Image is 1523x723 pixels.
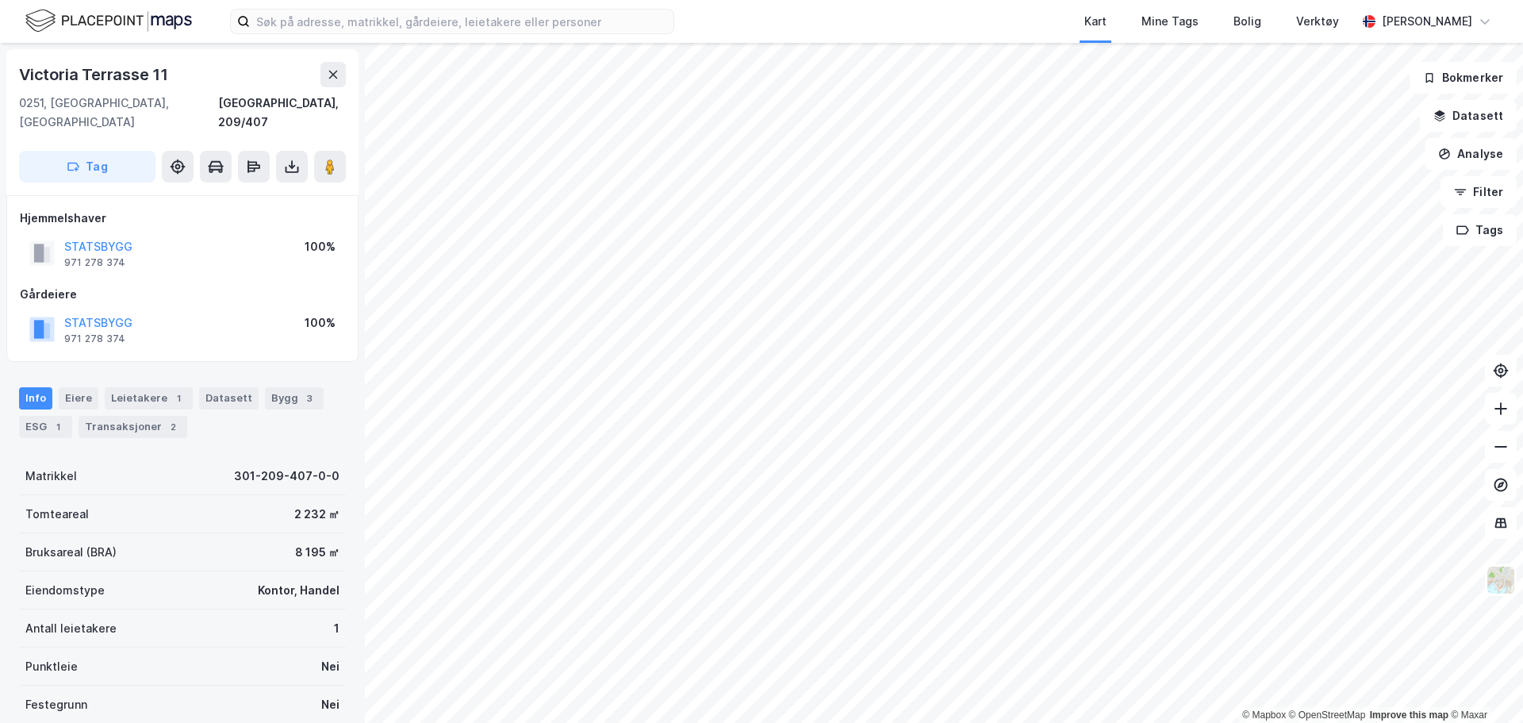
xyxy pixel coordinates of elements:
a: Improve this map [1370,710,1448,721]
div: 1 [171,390,186,406]
img: logo.f888ab2527a4732fd821a326f86c7f29.svg [25,7,192,35]
div: 8 195 ㎡ [295,543,340,562]
div: 1 [50,419,66,435]
div: 971 278 374 [64,333,125,345]
div: Kontor, Handel [258,581,340,600]
div: Mine Tags [1141,12,1199,31]
div: Victoria Terrasse 11 [19,62,171,87]
div: Antall leietakere [25,619,117,638]
button: Filter [1441,176,1517,208]
div: ESG [19,416,72,438]
button: Analyse [1425,138,1517,170]
div: [GEOGRAPHIC_DATA], 209/407 [218,94,346,132]
div: 1 [334,619,340,638]
div: 0251, [GEOGRAPHIC_DATA], [GEOGRAPHIC_DATA] [19,94,218,132]
div: Bolig [1233,12,1261,31]
div: [PERSON_NAME] [1382,12,1472,31]
div: Datasett [199,387,259,410]
img: Z [1486,565,1516,595]
div: Nei [321,695,340,714]
div: 2 232 ㎡ [294,505,340,524]
div: 2 [165,419,181,435]
div: 301-209-407-0-0 [234,467,340,486]
div: Transaksjoner [79,416,187,438]
div: Gårdeiere [20,285,345,304]
a: Mapbox [1242,710,1286,721]
div: Bruksareal (BRA) [25,543,117,562]
button: Tags [1443,214,1517,246]
div: Leietakere [105,387,193,410]
a: OpenStreetMap [1289,710,1366,721]
iframe: Chat Widget [1444,647,1523,723]
div: Tomteareal [25,505,89,524]
div: 3 [301,390,317,406]
div: 971 278 374 [64,256,125,269]
div: Kart [1084,12,1107,31]
div: 100% [305,237,336,256]
div: Punktleie [25,657,78,676]
div: Info [19,387,52,410]
div: Matrikkel [25,467,77,486]
div: Hjemmelshaver [20,209,345,228]
button: Datasett [1420,100,1517,132]
div: Bygg [265,387,324,410]
input: Søk på adresse, matrikkel, gårdeiere, leietakere eller personer [250,10,673,33]
button: Bokmerker [1410,62,1517,94]
button: Tag [19,151,155,183]
div: Verktøy [1296,12,1339,31]
div: Festegrunn [25,695,87,714]
div: Nei [321,657,340,676]
div: Eiere [59,387,98,410]
div: 100% [305,313,336,333]
div: Eiendomstype [25,581,105,600]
